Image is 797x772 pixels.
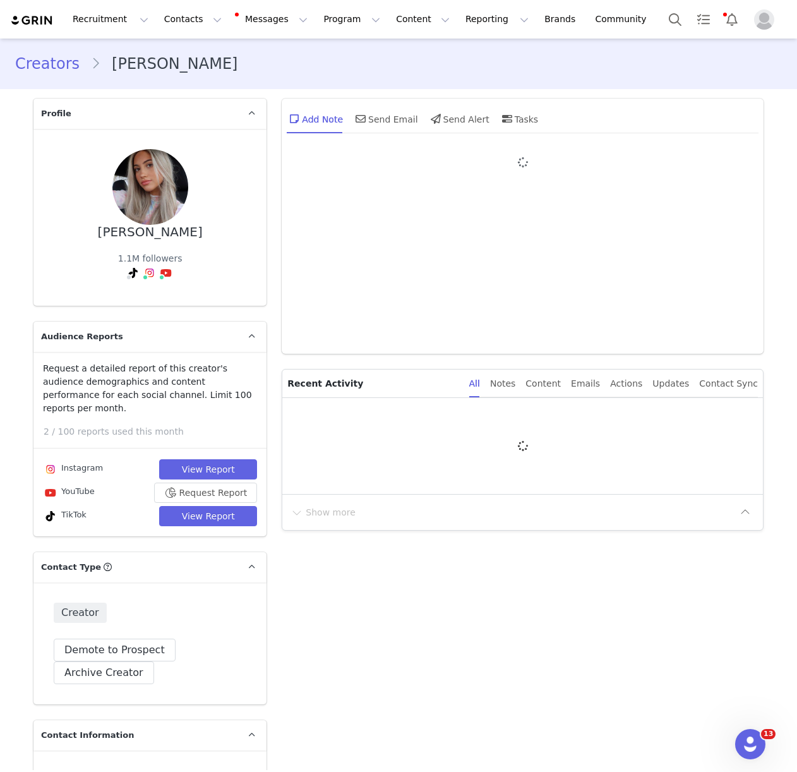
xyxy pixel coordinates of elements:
button: Show more [290,502,356,522]
p: Request a detailed report of this creator's audience demographics and content performance for eac... [43,362,257,415]
button: Profile [746,9,787,30]
a: Community [588,5,660,33]
div: TikTok [43,509,87,524]
img: grin logo [10,15,54,27]
a: Tasks [690,5,717,33]
button: Demote to Prospect [54,639,176,661]
a: Brands [537,5,587,33]
button: Messages [230,5,315,33]
span: Profile [41,107,71,120]
span: 13 [761,729,776,739]
button: Notifications [718,5,746,33]
span: Contact Type [41,561,101,574]
button: View Report [159,506,257,526]
div: YouTube [43,485,95,500]
div: Send Alert [428,104,489,134]
img: instagram.svg [45,464,56,474]
div: Tasks [500,104,539,134]
span: Audience Reports [41,330,123,343]
div: Emails [571,370,600,398]
span: Contact Information [41,729,134,742]
div: Contact Sync [699,370,758,398]
div: Send Email [353,104,418,134]
span: Creator [54,603,107,623]
button: Request Report [154,483,258,503]
button: Content [388,5,457,33]
button: Program [316,5,388,33]
div: Actions [610,370,642,398]
button: Reporting [458,5,536,33]
button: View Report [159,459,257,479]
button: Recruitment [65,5,156,33]
button: Archive Creator [54,661,154,684]
div: Content [525,370,561,398]
img: ccc775c6-0bec-48d2-a36d-1f43f906fb7c.jpg [112,149,188,225]
div: Instagram [43,462,103,477]
p: Recent Activity [287,370,458,397]
button: Search [661,5,689,33]
div: [PERSON_NAME] [98,225,203,239]
div: Updates [652,370,689,398]
img: placeholder-profile.jpg [754,9,774,30]
div: All [469,370,480,398]
a: Creators [15,52,91,75]
div: Add Note [287,104,343,134]
p: 2 / 100 reports used this month [44,425,267,438]
img: instagram.svg [145,268,155,278]
div: 1.1M followers [118,252,183,265]
iframe: Intercom live chat [735,729,765,759]
div: Notes [490,370,515,398]
button: Contacts [157,5,229,33]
